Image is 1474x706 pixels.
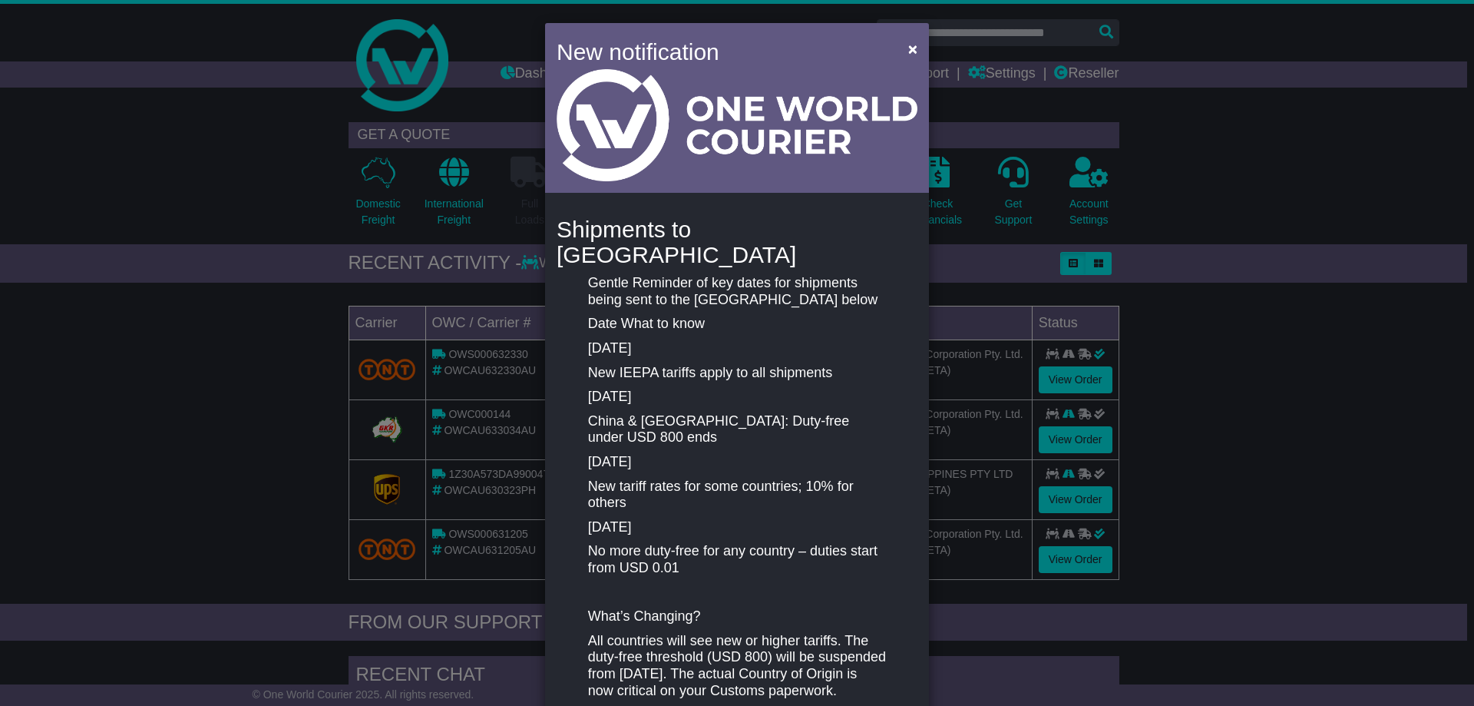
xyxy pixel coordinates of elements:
[588,479,886,512] p: New tariff rates for some countries; 10% for others
[557,35,886,69] h4: New notification
[588,389,886,406] p: [DATE]
[588,340,886,357] p: [DATE]
[901,33,925,65] button: Close
[557,69,917,181] img: Light
[588,543,886,576] p: No more duty-free for any country – duties start from USD 0.01
[588,454,886,471] p: [DATE]
[588,275,886,308] p: Gentle Reminder of key dates for shipments being sent to the [GEOGRAPHIC_DATA] below
[557,217,917,267] h4: Shipments to [GEOGRAPHIC_DATA]
[588,413,886,446] p: China & [GEOGRAPHIC_DATA]: Duty-free under USD 800 ends
[588,316,886,333] p: Date What to know
[588,365,886,382] p: New IEEPA tariffs apply to all shipments
[588,633,886,699] p: All countries will see new or higher tariffs. The duty-free threshold (USD 800) will be suspended...
[588,519,886,536] p: [DATE]
[588,608,886,625] p: What’s Changing?
[908,40,917,58] span: ×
